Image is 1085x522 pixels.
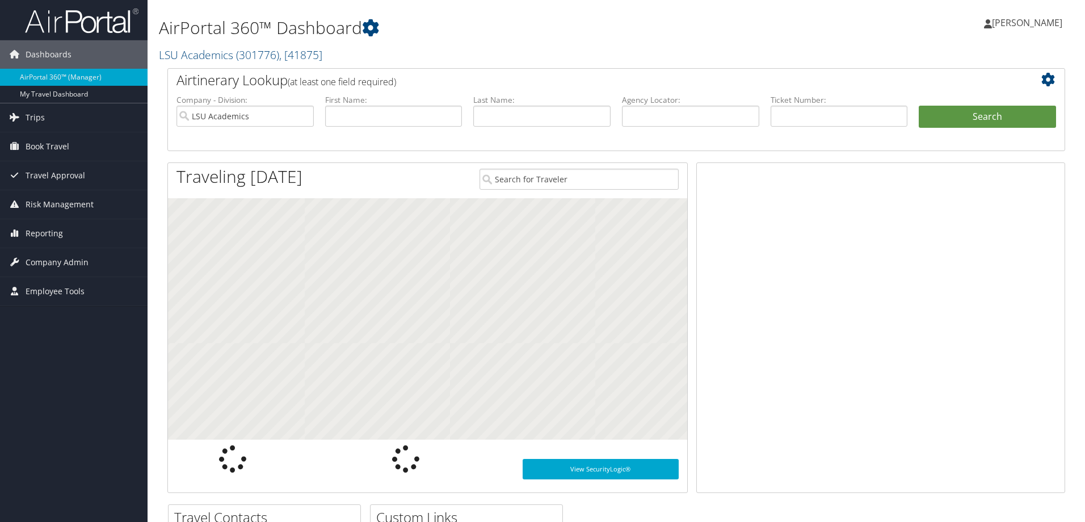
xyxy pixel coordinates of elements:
label: Ticket Number: [771,94,908,106]
h1: AirPortal 360™ Dashboard [159,16,769,40]
a: View SecurityLogic® [523,459,679,479]
label: Agency Locator: [622,94,759,106]
button: Search [919,106,1056,128]
span: (at least one field required) [288,76,396,88]
span: , [ 41875 ] [279,47,322,62]
a: LSU Academics [159,47,322,62]
label: Company - Division: [176,94,314,106]
input: Search for Traveler [480,169,679,190]
h1: Traveling [DATE] [176,165,302,189]
span: Trips [26,103,45,132]
img: airportal-logo.png [25,7,138,34]
span: Employee Tools [26,277,85,306]
span: Company Admin [26,248,89,277]
span: Reporting [26,219,63,248]
label: Last Name: [473,94,611,106]
span: Book Travel [26,132,69,161]
span: Risk Management [26,190,94,219]
span: Dashboards [26,40,72,69]
span: ( 301776 ) [236,47,279,62]
h2: Airtinerary Lookup [176,70,981,90]
label: First Name: [325,94,462,106]
span: [PERSON_NAME] [992,16,1062,29]
a: [PERSON_NAME] [984,6,1074,40]
span: Travel Approval [26,161,85,190]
